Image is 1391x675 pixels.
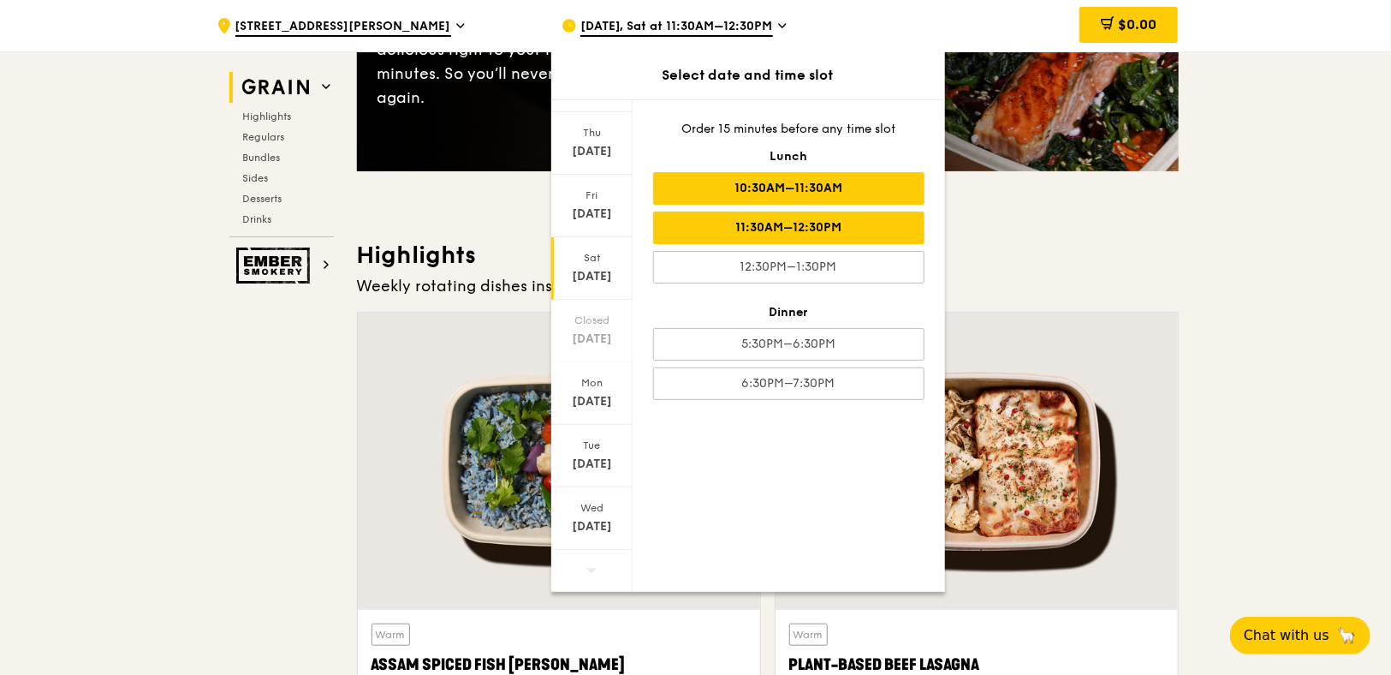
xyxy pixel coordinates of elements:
span: Sides [243,172,269,184]
span: Highlights [243,111,292,122]
div: Tue [554,439,630,452]
div: [DATE] [554,393,630,410]
div: Warm [789,624,828,646]
div: 12:30PM–1:30PM [653,251,924,284]
img: Ember Smokery web logo [236,248,315,284]
div: Dinner [653,304,924,321]
img: Grain web logo [236,72,315,103]
h3: Highlights [357,240,1179,271]
div: 5:30PM–6:30PM [653,328,924,361]
span: Regulars [243,131,285,143]
div: Thu [554,126,630,140]
span: Desserts [243,193,282,205]
div: Lunch [653,148,924,165]
div: [DATE] [554,268,630,285]
div: Mon [554,376,630,390]
div: 11:30AM–12:30PM [653,212,924,244]
div: Fri [554,188,630,202]
div: Order 15 minutes before any time slot [653,121,924,138]
div: Select date and time slot [551,65,945,86]
div: Warm [372,624,410,646]
div: [DATE] [554,206,630,223]
span: Chat with us [1244,625,1329,646]
span: Drinks [243,213,272,225]
div: Sat [554,251,630,265]
div: Wed [554,501,630,515]
button: Chat with us🦙 [1230,617,1370,654]
div: Closed [554,314,630,327]
span: [STREET_ADDRESS][PERSON_NAME] [235,18,451,37]
div: 6:30PM–7:30PM [653,367,924,400]
div: [DATE] [554,518,630,535]
div: 10:30AM–11:30AM [653,172,924,205]
div: [DATE] [554,456,630,473]
div: Weekly rotating dishes inspired by flavours from around the world. [357,274,1179,298]
div: [DATE] [554,331,630,348]
span: [DATE], Sat at 11:30AM–12:30PM [580,18,773,37]
span: Bundles [243,152,281,164]
span: $0.00 [1118,16,1156,33]
div: [DATE] [554,143,630,160]
span: 🦙 [1336,625,1357,646]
